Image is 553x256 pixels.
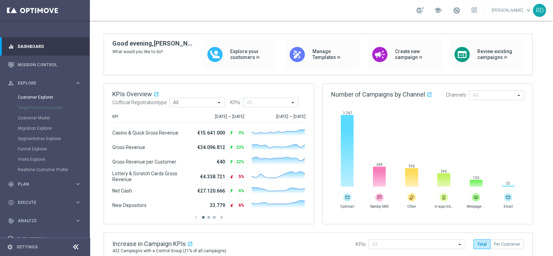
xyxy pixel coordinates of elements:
a: Customer Model [18,115,72,121]
div: Customer Model [18,113,89,123]
div: Migration Explorer [18,123,89,134]
div: Data Studio [8,236,75,242]
i: person_search [8,80,14,86]
button: Mission Control [8,62,82,68]
i: track_changes [8,218,14,224]
span: keyboard_arrow_down [525,7,532,14]
div: Analyze [8,218,75,224]
div: Mission Control [8,56,81,74]
button: equalizer Dashboard [8,44,82,49]
a: Settings [17,245,38,249]
i: play_circle_outline [8,199,14,206]
i: keyboard_arrow_right [75,236,81,242]
button: gps_fixed Plan keyboard_arrow_right [8,181,82,187]
div: Segmentation Explorer [18,134,89,144]
i: keyboard_arrow_right [75,80,81,86]
i: keyboard_arrow_right [75,181,81,187]
div: Visits Explorer [18,154,89,165]
a: Mission Control [18,56,81,74]
div: Target Group Discovery [18,102,89,113]
div: Funnel Explorer [18,144,89,154]
i: keyboard_arrow_right [75,199,81,206]
span: Plan [18,182,75,186]
div: Customer Explorer [18,92,89,102]
button: play_circle_outline Execute keyboard_arrow_right [8,200,82,205]
a: Customer Explorer [18,95,72,100]
div: RD [533,4,546,17]
div: Dashboard [8,37,81,56]
a: [PERSON_NAME]keyboard_arrow_down [491,5,533,16]
a: Funnel Explorer [18,146,72,152]
button: Data Studio keyboard_arrow_right [8,236,82,242]
div: Execute [8,199,75,206]
span: Explore [18,81,75,85]
a: Segmentation Explorer [18,136,72,141]
button: person_search Explore keyboard_arrow_right [8,80,82,86]
a: Migration Explorer [18,126,72,131]
div: Plan [8,181,75,187]
div: Explore [8,80,75,86]
i: equalizer [8,43,14,50]
span: school [434,7,442,14]
i: settings [7,244,13,250]
a: Realtime Customer Profile [18,167,72,173]
a: Dashboard [18,37,81,56]
i: gps_fixed [8,181,14,187]
a: Visits Explorer [18,157,72,162]
span: Data Studio [18,237,75,241]
i: keyboard_arrow_right [75,217,81,224]
span: Analyze [18,219,75,223]
button: track_changes Analyze keyboard_arrow_right [8,218,82,224]
span: Execute [18,200,75,205]
div: Realtime Customer Profile [18,165,89,175]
